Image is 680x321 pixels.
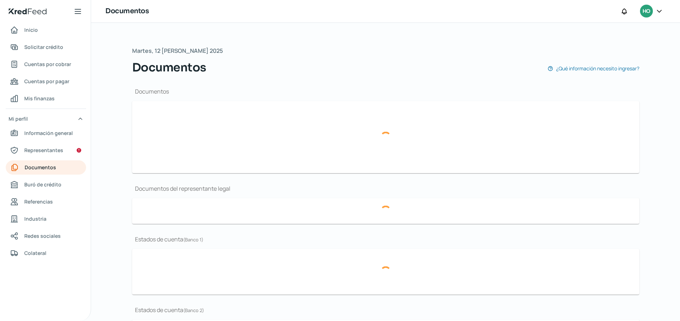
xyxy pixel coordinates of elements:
h1: Estados de cuenta [132,306,639,314]
a: Solicitar crédito [6,40,86,54]
a: Cuentas por pagar [6,74,86,89]
a: Documentos [6,160,86,175]
span: Documentos [132,59,206,76]
span: Industria [24,214,46,223]
a: Industria [6,212,86,226]
a: Redes sociales [6,229,86,243]
span: Cuentas por pagar [24,77,69,86]
h1: Estados de cuenta [132,235,639,243]
a: Buró de crédito [6,177,86,192]
span: Representantes [24,146,63,155]
span: HO [642,7,650,16]
span: Mi perfil [9,114,28,123]
span: Buró de crédito [24,180,61,189]
h1: Documentos del representante legal [132,185,639,192]
a: Cuentas por cobrar [6,57,86,71]
a: Referencias [6,195,86,209]
a: Inicio [6,23,86,37]
span: Cuentas por cobrar [24,60,71,69]
h1: Documentos [132,87,639,95]
span: Redes sociales [24,231,61,240]
a: Representantes [6,143,86,157]
span: Inicio [24,25,38,34]
span: Información general [24,129,73,137]
span: Colateral [24,249,46,257]
span: Martes, 12 [PERSON_NAME] 2025 [132,46,223,56]
span: ( Banco 2 ) [183,307,204,314]
a: Información general [6,126,86,140]
h1: Documentos [105,6,149,16]
a: Mis finanzas [6,91,86,106]
span: Mis finanzas [24,94,55,103]
a: Colateral [6,246,86,260]
span: Referencias [24,197,53,206]
span: ( Banco 1 ) [183,236,203,243]
span: Solicitar crédito [24,42,63,51]
span: Documentos [25,163,56,172]
span: ¿Qué información necesito ingresar? [556,64,639,73]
